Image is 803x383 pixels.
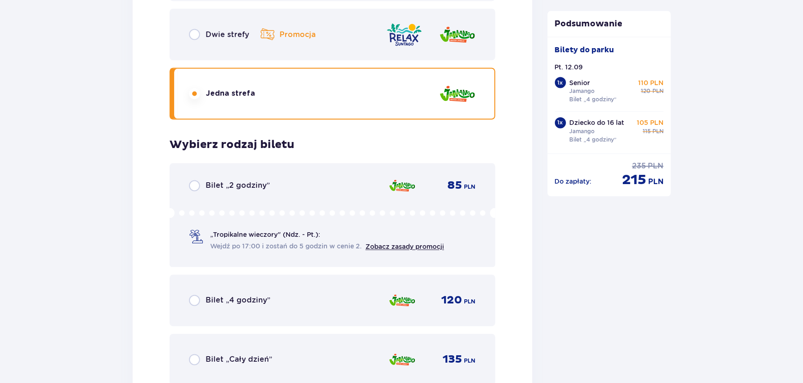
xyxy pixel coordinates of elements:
p: Podsumowanie [547,19,671,30]
img: zone logo [389,291,416,310]
p: 135 [443,353,462,367]
p: PLN [464,298,476,306]
p: 115 [643,128,651,136]
p: Pt. 12.09 [555,62,583,72]
p: „Tropikalne wieczory" (Ndz. - Pt.): [210,230,320,240]
p: 120 [442,294,462,308]
p: Dwie strefy [206,30,249,40]
a: Zobacz zasady promocji [365,243,444,251]
p: PLN [648,161,663,172]
p: Bilet „2 godziny” [206,181,270,191]
p: Bilet „4 godziny” [206,296,270,306]
p: 120 [641,87,651,96]
p: 215 [622,172,646,189]
p: PLN [464,357,476,365]
div: 1 x [555,77,566,88]
img: zone logo [439,81,476,107]
p: 235 [632,161,646,172]
p: 105 PLN [637,118,663,128]
p: Bilet „4 godziny” [570,96,617,104]
div: 1 x [555,117,566,129]
img: zone logo [386,22,423,48]
p: Wybierz rodzaj biletu [170,138,294,152]
p: Jamango [570,87,595,96]
img: zone logo [389,350,416,370]
p: Jedna strefa [206,89,255,99]
img: zone logo [389,176,416,196]
p: Promocja [280,30,316,40]
p: PLN [648,177,663,187]
span: Wejdź po 17:00 i zostań do 5 godzin w cenie 2. [210,242,362,251]
p: Bilet „Cały dzień” [206,355,272,365]
p: Dziecko do 16 lat [570,118,625,128]
img: zone logo [439,22,476,48]
p: Senior [570,78,590,87]
p: Jamango [570,128,595,136]
p: 85 [448,179,462,193]
p: Bilety do parku [555,45,614,55]
p: PLN [464,183,476,191]
p: PLN [652,87,663,96]
p: PLN [652,128,663,136]
p: Do zapłaty : [555,177,592,186]
p: 110 PLN [638,78,663,87]
p: Bilet „4 godziny” [570,136,617,144]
